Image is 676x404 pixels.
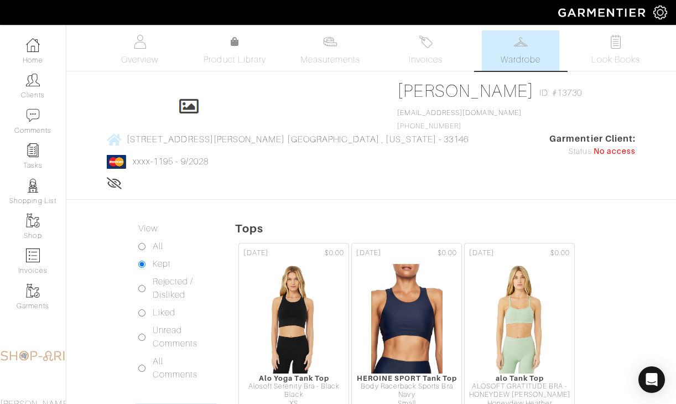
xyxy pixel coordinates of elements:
[121,53,158,66] span: Overview
[371,263,443,374] img: inmvkLGBYxat55vj7uskzFTL
[26,38,40,52] img: dashboard-icon-dbcd8f5a0b271acd01030246c82b418ddd0df26cd7fceb0bd07c9910d44c42f6.png
[153,257,171,271] label: Kept
[196,35,274,66] a: Product Library
[591,53,641,66] span: Look Books
[469,248,493,258] span: [DATE]
[153,275,208,302] label: Rejected / Disliked
[292,30,370,71] a: Measurements
[239,391,349,399] div: Black
[653,6,667,19] img: gear-icon-white-bd11855cb880d31180b6d7d6211b90ccbf57a29d726f0c71d8c61bd08dd39cc2.png
[133,35,147,49] img: basicinfo-40fd8af6dae0f16599ec9e87c0ef1c0a1fdea2edbe929e3d69a839185d80c458.svg
[300,53,361,66] span: Measurements
[204,53,266,66] span: Product Library
[153,240,163,253] label: All
[235,222,676,235] h5: Tops
[352,374,461,382] div: HEROINE SPORT Tank Top
[577,30,654,71] a: Look Books
[594,146,636,158] span: No access
[638,366,665,393] div: Open Intercom Messenger
[153,306,175,319] label: Liked
[352,382,461,391] div: Body Racerback Sports Bra
[239,374,349,382] div: Alo Yoga Tank Top
[549,132,636,146] span: Garmentier Client:
[107,155,126,169] img: mastercard-2c98a0d54659f76b027c6839bea21931c3e23d06ea5b2b5660056f2e14d2f154.png
[356,248,381,258] span: [DATE]
[127,134,469,144] span: [STREET_ADDRESS][PERSON_NAME] [GEOGRAPHIC_DATA] , [US_STATE] - 33146
[101,30,179,71] a: Overview
[482,30,559,71] a: Wardrobe
[243,248,268,258] span: [DATE]
[539,86,583,100] span: ID: #13730
[549,146,636,158] div: Status:
[133,157,209,167] a: xxxx-1195 - 9/2028
[397,81,534,101] a: [PERSON_NAME]
[26,214,40,227] img: garments-icon-b7da505a4dc4fd61783c78ac3ca0ef83fa9d6f193b1c9dc38574b1d14d53ca28.png
[465,374,574,382] div: alo Tank Top
[107,132,469,146] a: [STREET_ADDRESS][PERSON_NAME] [GEOGRAPHIC_DATA] , [US_STATE] - 33146
[26,108,40,122] img: comment-icon-a0a6a9ef722e966f86d9cbdc48e553b5cf19dbc54f86b18d962a5391bc8f6eb6.png
[409,53,443,66] span: Invoices
[257,263,331,374] img: 9DTW9TLHP5ffuar6A7dUkzUv
[397,109,521,130] span: [PHONE_NUMBER]
[609,35,623,49] img: todo-9ac3debb85659649dc8f770b8b6100bb5dab4b48dedcbae339e5042a72dfd3cc.svg
[397,109,521,117] a: [EMAIL_ADDRESS][DOMAIN_NAME]
[501,53,540,66] span: Wardrobe
[438,248,457,258] span: $0.00
[387,30,464,71] a: Invoices
[323,35,337,49] img: measurements-466bbee1fd09ba9460f595b01e5d73f9e2bff037440d3c8f018324cb6cdf7a4a.svg
[514,35,528,49] img: wardrobe-487a4870c1b7c33e795ec22d11cfc2ed9d08956e64fb3008fe2437562e282088.svg
[550,248,570,258] span: $0.00
[465,382,574,400] div: ALOSOFT GRATITUDE BRA - HONEYDEW [PERSON_NAME]
[26,73,40,87] img: clients-icon-6bae9207a08558b7cb47a8932f037763ab4055f8c8b6bfacd5dc20c3e0201464.png
[239,382,349,391] div: Alosoft Serenity Bra - Black
[153,324,208,350] label: Unread Comments
[138,222,159,235] label: View:
[26,248,40,262] img: orders-icon-0abe47150d42831381b5fb84f609e132dff9fe21cb692f30cb5eec754e2cba89.png
[153,355,208,381] label: All Comments
[482,263,557,374] img: P5ME3AbpYKQxG28HtueL3ZWx
[26,179,40,193] img: stylists-icon-eb353228a002819b7ec25b43dbf5f0378dd9e0616d9560372ff212230b889e62.png
[325,248,344,258] span: $0.00
[553,3,653,22] img: garmentier-logo-header-white-b43fb05a5012e4ada735d5af1a66efaba907eab6374d6393d1fbf88cb4ef424d.png
[352,391,461,399] div: Navy
[26,284,40,298] img: garments-icon-b7da505a4dc4fd61783c78ac3ca0ef83fa9d6f193b1c9dc38574b1d14d53ca28.png
[26,143,40,157] img: reminder-icon-8004d30b9f0a5d33ae49ab947aed9ed385cf756f9e5892f1edd6e32f2345188e.png
[419,35,433,49] img: orders-27d20c2124de7fd6de4e0e44c1d41de31381a507db9b33961299e4e07d508b8c.svg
